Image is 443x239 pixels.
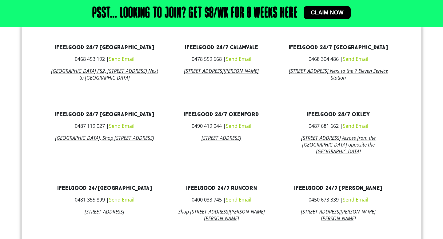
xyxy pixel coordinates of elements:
a: [STREET_ADDRESS] Across from the [GEOGRAPHIC_DATA] opposite the [GEOGRAPHIC_DATA] [301,135,376,155]
a: Send Email [226,123,251,129]
a: Send Email [109,56,134,62]
span: Claim now [311,10,344,15]
a: [STREET_ADDRESS] [85,208,124,215]
a: ifeelgood 24/7 Oxenford [184,111,259,118]
a: Shop [STREET_ADDRESS][PERSON_NAME][PERSON_NAME] [178,208,265,222]
a: [GEOGRAPHIC_DATA], Shop [STREET_ADDRESS] [55,135,154,141]
a: [STREET_ADDRESS][PERSON_NAME] [184,68,259,74]
h3: 0468 304 486 | [285,57,392,61]
a: ifeelgood 24/7 [GEOGRAPHIC_DATA] [289,44,388,51]
a: ifeelgood 24/7 [PERSON_NAME] [294,185,382,192]
h2: Psst… Looking to join? Get $8/wk for 8 weeks here [92,6,297,21]
h3: 0487 681 662 | [285,123,392,128]
a: Send Email [109,196,134,203]
a: ifeelgood 24/7 Runcorn [186,185,257,192]
h3: 0400 033 745 | [168,197,275,202]
a: Send Email [226,196,251,203]
a: [GEOGRAPHIC_DATA] FS2, [STREET_ADDRESS] Next to [GEOGRAPHIC_DATA] [51,68,158,81]
a: ifeelgood 24/[GEOGRAPHIC_DATA] [57,185,152,192]
a: [STREET_ADDRESS][PERSON_NAME][PERSON_NAME] [301,208,376,222]
a: [STREET_ADDRESS] [202,135,241,141]
h3: 0481 355 899 | [51,197,158,202]
a: Send Email [343,123,368,129]
a: Send Email [226,56,251,62]
a: Claim now [304,6,351,19]
h3: 0487 119 027 | [51,123,158,128]
h3: 0490 419 044 | [168,123,275,128]
a: ifeelgood 24/7 [GEOGRAPHIC_DATA] [55,111,154,118]
a: ifeelgood 24/7 [GEOGRAPHIC_DATA] [55,44,154,51]
a: [STREET_ADDRESS] Next to the 7 Eleven Service Station [289,68,388,81]
a: Send Email [343,56,368,62]
h3: 0478 559 668 | [168,57,275,61]
a: ifeelgood 24/7 Calamvale [185,44,258,51]
a: Send Email [343,196,368,203]
h3: 0450 673 339 | [285,197,392,202]
a: ifeelgood 24/7 Oxley [307,111,370,118]
a: Send Email [109,123,134,129]
h3: 0468 453 192 | [51,57,158,61]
